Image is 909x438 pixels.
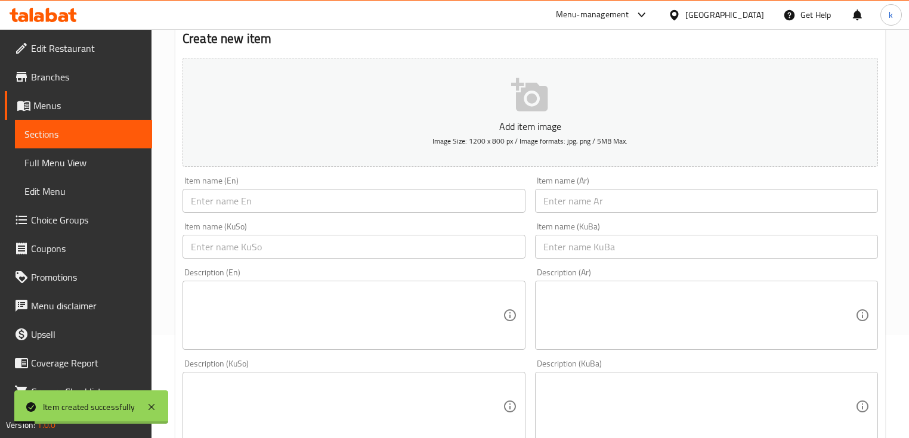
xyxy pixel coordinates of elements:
span: k [889,8,893,21]
a: Edit Menu [15,177,152,206]
a: Upsell [5,320,152,349]
a: Menu disclaimer [5,291,152,320]
span: Choice Groups [31,213,143,227]
span: 1.0.0 [37,417,55,433]
input: Enter name KuBa [535,235,878,259]
span: Upsell [31,327,143,341]
h2: Create new item [183,30,878,48]
div: [GEOGRAPHIC_DATA] [685,8,764,21]
span: Sections [24,127,143,141]
a: Coupons [5,234,152,263]
span: Image Size: 1200 x 800 px / Image formats: jpg, png / 5MB Max. [432,134,627,148]
a: Menus [5,91,152,120]
button: Add item imageImage Size: 1200 x 800 px / Image formats: jpg, png / 5MB Max. [183,58,878,167]
span: Coverage Report [31,356,143,370]
input: Enter name KuSo [183,235,525,259]
span: Full Menu View [24,156,143,170]
p: Add item image [201,119,859,133]
a: Coverage Report [5,349,152,377]
span: Branches [31,70,143,84]
a: Choice Groups [5,206,152,234]
a: Promotions [5,263,152,291]
span: Coupons [31,241,143,256]
div: Menu-management [556,8,629,22]
input: Enter name En [183,189,525,213]
a: Edit Restaurant [5,34,152,63]
a: Branches [5,63,152,91]
a: Grocery Checklist [5,377,152,406]
span: Menus [33,98,143,113]
span: Edit Restaurant [31,41,143,55]
span: Version: [6,417,35,433]
span: Menu disclaimer [31,299,143,313]
a: Full Menu View [15,148,152,177]
a: Sections [15,120,152,148]
div: Item created successfully [43,400,135,414]
input: Enter name Ar [535,189,878,213]
span: Promotions [31,270,143,284]
span: Edit Menu [24,184,143,198]
span: Grocery Checklist [31,384,143,399]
